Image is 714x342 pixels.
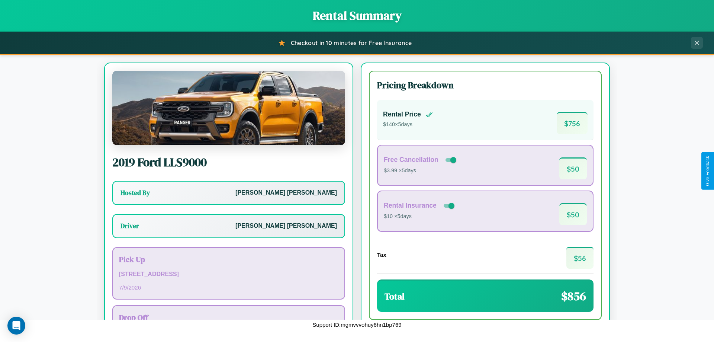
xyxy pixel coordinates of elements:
h4: Rental Price [383,111,421,118]
span: $ 56 [566,247,594,269]
span: Checkout in 10 minutes for Free Insurance [291,39,412,47]
div: Open Intercom Messenger [7,317,25,335]
h4: Free Cancellation [384,156,438,164]
span: $ 756 [557,112,588,134]
p: $3.99 × 5 days [384,166,458,176]
h3: Total [385,290,405,303]
h1: Rental Summary [7,7,707,24]
p: Support ID: mgmvvvohuy6hn1bp769 [312,320,401,330]
div: Give Feedback [705,156,710,186]
h3: Pricing Breakdown [377,79,594,91]
h4: Rental Insurance [384,202,437,210]
p: 7 / 9 / 2026 [119,282,338,293]
h3: Driver [120,221,139,230]
span: $ 50 [559,157,587,179]
h4: Tax [377,252,386,258]
span: $ 856 [561,288,586,304]
p: [PERSON_NAME] [PERSON_NAME] [235,188,337,198]
h2: 2019 Ford LLS9000 [112,154,345,170]
h3: Hosted By [120,188,150,197]
h3: Pick Up [119,254,338,265]
p: $10 × 5 days [384,212,456,221]
p: $ 140 × 5 days [383,120,433,130]
img: Ford LLS9000 [112,71,345,145]
p: [STREET_ADDRESS] [119,269,338,280]
p: [PERSON_NAME] [PERSON_NAME] [235,221,337,231]
h3: Drop Off [119,312,338,323]
span: $ 50 [559,203,587,225]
